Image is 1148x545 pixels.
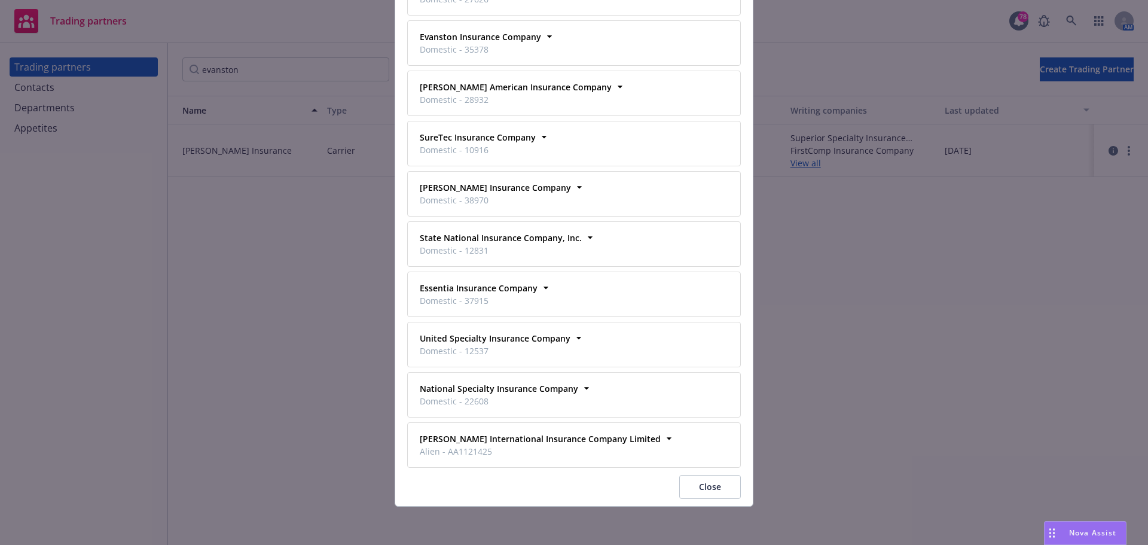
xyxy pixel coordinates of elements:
[420,43,541,56] span: Domestic - 35378
[420,232,582,243] strong: State National Insurance Company, Inc.
[420,445,661,458] span: Alien - AA1121425
[420,194,571,206] span: Domestic - 38970
[420,182,571,193] strong: [PERSON_NAME] Insurance Company
[420,93,612,106] span: Domestic - 28932
[420,433,661,444] strong: [PERSON_NAME] International Insurance Company Limited
[1044,521,1126,545] button: Nova Assist
[420,345,570,357] span: Domestic - 12537
[420,333,570,344] strong: United Specialty Insurance Company
[679,475,741,499] button: Close
[420,244,582,257] span: Domestic - 12831
[1069,528,1116,538] span: Nova Assist
[420,294,538,307] span: Domestic - 37915
[420,395,578,407] span: Domestic - 22608
[420,81,612,93] strong: [PERSON_NAME] American Insurance Company
[420,144,536,156] span: Domestic - 10916
[420,31,541,42] strong: Evanston Insurance Company
[420,132,536,143] strong: SureTec Insurance Company
[420,383,578,394] strong: National Specialty Insurance Company
[1045,522,1060,544] div: Drag to move
[420,282,538,294] strong: Essentia Insurance Company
